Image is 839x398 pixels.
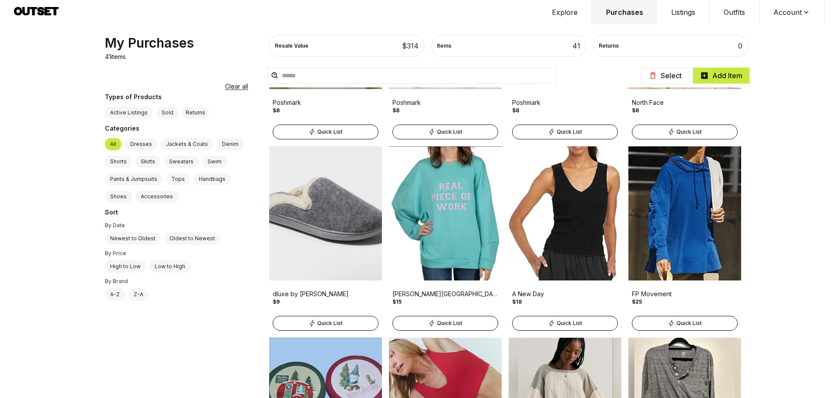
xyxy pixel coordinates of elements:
label: Active Listings [105,107,153,119]
a: Product ImageFP Movement$25Quick List [628,146,741,331]
div: Poshmark [512,98,618,107]
a: Quick List [509,314,621,331]
label: Accessories [135,190,178,203]
span: Quick List [676,128,702,135]
img: Product Image [509,146,621,280]
div: 41 [572,41,580,51]
div: [PERSON_NAME][GEOGRAPHIC_DATA] [392,290,498,298]
span: Quick List [557,128,582,135]
div: $8 [273,107,280,114]
div: North Face [632,98,738,107]
div: $9 [273,298,280,305]
a: Product Image[PERSON_NAME][GEOGRAPHIC_DATA]$15Quick List [389,146,502,331]
div: My Purchases [105,35,194,51]
a: Quick List [269,123,382,139]
div: Items [437,42,451,49]
label: Oldest to Newest [164,232,220,245]
div: Sort [105,208,248,218]
a: Quick List [269,314,382,331]
img: Product Image [269,146,382,280]
label: High to Low [105,260,146,273]
a: Quick List [509,123,621,139]
button: Clear all [225,82,248,91]
div: Poshmark [392,98,498,107]
div: $ 314 [402,41,419,51]
div: By Brand [105,278,248,285]
label: Sweaters [164,156,199,168]
a: Quick List [628,123,741,139]
div: FP Movement [632,290,738,298]
label: Newest to Oldest [105,232,161,245]
img: Product Image [628,146,741,280]
label: Sold [156,107,179,119]
div: Returns [599,42,619,49]
label: Dresses [125,138,157,150]
label: Low to High [149,260,191,273]
label: Jackets & Coats [161,138,213,150]
button: Select [641,67,689,84]
label: Handbags [194,173,231,185]
label: Swim [202,156,227,168]
span: Quick List [437,128,462,135]
span: Quick List [557,320,582,327]
img: Product Image [389,146,502,280]
div: $8 [512,107,519,114]
div: $25 [632,298,642,305]
div: $18 [512,298,522,305]
label: Denim [217,138,244,150]
div: A New Day [512,290,618,298]
div: $15 [392,298,402,305]
span: Quick List [317,128,343,135]
div: By Date [105,222,248,229]
span: Quick List [317,320,343,327]
span: Quick List [437,320,462,327]
label: Shorts [105,156,132,168]
label: Skirts [135,156,160,168]
div: By Price [105,250,248,257]
div: dluxe by [PERSON_NAME] [273,290,378,298]
button: Add Item [693,67,750,84]
a: Quick List [628,314,741,331]
label: Tops [166,173,190,185]
label: Z-A [128,288,149,301]
div: Resale Value [275,42,309,49]
div: Types of Products [105,93,248,103]
label: Pants & Jumpsuits [105,173,163,185]
p: 41 items [105,52,126,61]
label: All [105,138,121,150]
span: Quick List [676,320,702,327]
a: Product ImageA New Day$18Quick List [509,146,621,331]
a: Quick List [389,314,502,331]
div: Poshmark [273,98,378,107]
a: Product Imagedluxe by [PERSON_NAME]$9Quick List [269,146,382,331]
button: Returns [182,107,209,119]
div: $8 [632,107,639,114]
div: $8 [392,107,399,114]
a: Quick List [389,123,502,139]
label: Shoes [105,190,132,203]
div: 0 [738,41,742,51]
label: A-Z [105,288,125,301]
div: Categories [105,124,248,135]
